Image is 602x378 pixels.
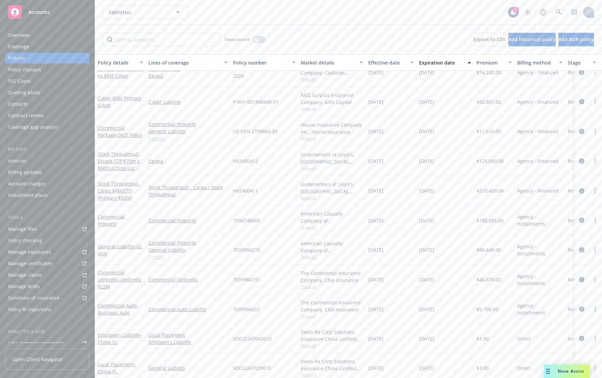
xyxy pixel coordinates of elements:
[517,273,562,287] span: Agency - Installments
[368,59,406,66] div: Effective date
[98,59,136,66] div: Policy details
[513,7,519,13] div: 8
[517,59,555,66] div: Billing method
[301,76,363,82] span: Show all
[230,54,298,71] button: Policy number
[301,59,355,66] div: Market details
[558,368,584,374] span: Nova Assist
[5,178,89,189] a: Account charges
[28,9,50,15] span: Accounts
[591,305,599,313] a: more
[517,98,558,105] span: Agency - Financed
[301,254,363,260] span: Show all
[5,53,89,64] a: Policies
[148,72,228,79] a: Excess
[8,87,40,98] div: Quoting plans
[8,110,44,121] div: Contract review
[301,240,363,254] div: American Casualty Company of [GEOGRAPHIC_DATA], [US_STATE], CNA Insurance
[508,36,556,43] span: Add historical policy
[298,54,366,71] button: Market details
[591,68,599,76] a: more
[148,253,228,260] a: 1 more
[233,276,260,283] span: 7039984191
[578,98,586,106] a: circleInformation
[8,304,51,315] div: Policy AI ingestions
[5,338,89,349] a: Loss summary generator
[565,54,599,71] button: Stage
[5,190,89,201] a: Installment plans
[477,364,489,372] span: $1.00
[419,306,434,313] span: [DATE]
[578,364,586,372] a: circleInformation
[301,358,363,372] div: Swiss Re Corp Solutions Insurance China Limited, Swiss Re
[517,213,562,227] span: Agency - Installments
[517,128,558,135] span: Agency - Financed
[558,33,594,46] button: Add BOR policy
[591,216,599,224] a: more
[98,95,141,108] span: - $5M Primary Cyber
[536,5,550,19] a: Report a Bug
[148,98,228,105] a: Cyber Liability
[148,217,228,224] a: Commercial Property
[233,335,272,342] span: SDCLE24704201S
[517,187,558,194] span: Agency - Financed
[419,217,434,224] span: [DATE]
[544,364,552,378] div: Drag to move
[5,328,89,335] div: Analytics hub
[477,276,501,283] span: $46,870.00
[5,247,89,257] a: Manage exposures
[578,127,586,135] a: circleInformation
[568,69,587,76] span: Renewal
[301,195,363,201] span: Show all
[98,180,140,201] span: - Cargo $4M/STP (Primary $50m)
[5,30,89,41] a: Overview
[8,235,42,246] div: Policy checking
[8,247,51,257] div: Manage exposures
[517,243,562,257] span: Agency - Installments
[5,87,89,98] a: Quoting plans
[98,276,141,290] span: - Umbrella $22M
[233,128,277,135] span: US UEN 2759683.24
[301,328,363,343] div: Swiss Re Corp Solutions Insurance China Limited, Swiss Re
[233,246,260,253] span: 7039984210
[148,157,228,165] a: Excess
[98,151,140,178] a: Stock Throughput
[13,356,63,363] span: Open Client Navigator
[544,364,590,378] button: Nova Assist
[98,95,141,108] a: Cyber
[368,276,384,283] span: [DATE]
[517,335,531,342] span: Direct
[568,246,587,253] span: Renewal
[148,128,228,135] a: General Liability
[368,128,384,135] span: [DATE]
[95,54,146,71] button: Policy details
[591,246,599,254] a: more
[5,122,89,132] a: Coverage gap analysis
[233,217,260,224] span: 7094748408
[301,299,363,313] div: The Continental Insurance Company, CNA Insurance
[591,334,599,343] a: more
[474,54,514,71] button: Premium
[148,121,228,128] a: Commercial Property
[148,306,228,313] a: Commercial Auto Liability
[591,276,599,284] a: more
[5,167,89,178] a: Billing updates
[233,59,288,66] div: Policy number
[8,224,37,234] div: Manage files
[148,338,228,346] a: Employers Liability
[8,258,52,269] div: Manage certificates
[8,30,29,41] div: Overview
[477,59,504,66] div: Premium
[8,293,60,303] div: Summary of insurance
[419,128,434,135] span: [DATE]
[419,276,434,283] span: [DATE]
[578,157,586,165] a: circleInformation
[568,5,581,19] a: Switch app
[8,281,40,292] div: Manage BORs
[368,157,384,165] span: [DATE]
[416,54,474,71] button: Expiration date
[517,302,562,316] span: Agency - Installments
[8,122,59,132] div: Coverage gap analysis
[301,313,363,319] span: Show all
[5,99,89,109] a: Contacts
